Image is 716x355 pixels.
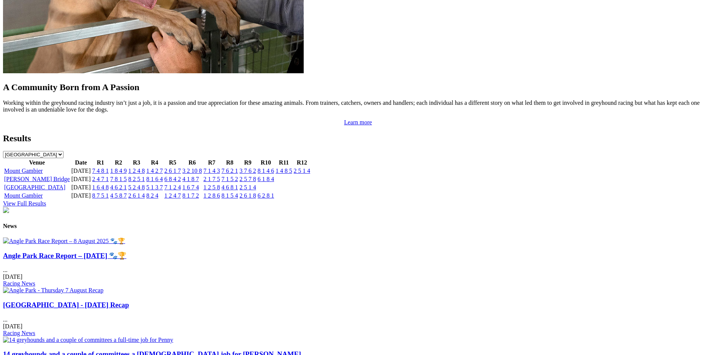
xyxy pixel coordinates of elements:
th: Venue [4,159,70,166]
a: 4 5 8 7 [110,192,127,199]
a: 6 1 8 4 [257,176,274,182]
a: 2 5 1 4 [294,168,310,174]
th: R12 [293,159,310,166]
a: 4 1 8 7 [182,176,199,182]
a: 5 1 3 7 [146,184,163,190]
a: 4 6 8 1 [221,184,238,190]
th: R1 [92,159,109,166]
th: R6 [182,159,202,166]
a: 1 2 4 7 [164,192,181,199]
th: R2 [110,159,127,166]
h2: A Community Born from A Passion [3,82,713,92]
a: 7 4 8 1 [92,168,109,174]
a: 7 6 2 1 [221,168,238,174]
a: 1 2 4 8 [128,168,145,174]
td: [DATE] [71,167,91,175]
img: 14 greyhounds and a couple of committees a full-time job for Penny [3,337,173,343]
h4: News [3,223,713,230]
img: Angle Park - Thursday 7 August Recap [3,287,103,294]
a: 2 4 7 1 [92,176,109,182]
th: R5 [164,159,181,166]
a: Mount Gambier [4,192,43,199]
a: 7 8 1 5 [110,176,127,182]
th: R8 [221,159,238,166]
a: 7 1 5 2 [221,176,238,182]
span: [DATE] [3,323,23,329]
a: 1 6 7 4 [182,184,199,190]
p: Working within the greyhound racing industry isn’t just a job, it is a passion and true appreciat... [3,100,713,113]
a: 2 6 1 8 [239,192,256,199]
a: Learn more [344,119,372,125]
td: [DATE] [71,192,91,199]
th: R3 [128,159,145,166]
th: R10 [257,159,274,166]
a: [GEOGRAPHIC_DATA] [4,184,65,190]
a: 2 5 7 8 [239,176,256,182]
span: [DATE] [3,273,23,280]
a: 1 6 4 8 [92,184,109,190]
a: 1 4 8 5 [276,168,292,174]
a: [PERSON_NAME] Bridge [4,176,70,182]
a: 8 1 5 4 [221,192,238,199]
a: 5 2 4 8 [128,184,145,190]
a: 8 2 4 [146,192,158,199]
td: [DATE] [71,175,91,183]
a: 4 6 2 1 [110,184,127,190]
div: ... [3,252,713,287]
a: 3 7 6 2 [239,168,256,174]
a: 1 2 8 6 [203,192,220,199]
a: Racing News [3,280,35,287]
a: 8 2 5 1 [128,176,145,182]
th: R7 [203,159,220,166]
a: 3 2 10 8 [182,168,202,174]
img: Angle Park Race Report – 8 August 2025 🐾🏆 [3,237,125,245]
a: View Full Results [3,200,46,207]
a: 8 1 4 6 [257,168,274,174]
a: 1 2 5 8 [203,184,220,190]
a: 6 8 4 2 [164,176,181,182]
a: Angle Park Race Report – [DATE] 🐾🏆 [3,252,126,260]
th: Date [71,159,91,166]
a: [GEOGRAPHIC_DATA] - [DATE] Recap [3,301,129,309]
a: 8 1 6 4 [146,176,163,182]
a: Mount Gambier [4,168,43,174]
img: chasers_homepage.jpg [3,207,9,213]
th: R9 [239,159,256,166]
a: Racing News [3,330,35,336]
a: 2 6 1 7 [164,168,181,174]
th: R4 [146,159,163,166]
a: 7 1 2 4 [164,184,181,190]
a: 8 7 5 1 [92,192,109,199]
a: 8 1 7 2 [182,192,199,199]
a: 6 2 8 1 [257,192,274,199]
a: 2 1 7 5 [203,176,220,182]
a: 2 5 1 4 [239,184,256,190]
a: 1 8 4 9 [110,168,127,174]
td: [DATE] [71,184,91,191]
th: R11 [275,159,292,166]
a: 7 1 4 3 [203,168,220,174]
a: 2 6 1 4 [128,192,145,199]
h2: Results [3,133,713,144]
div: ... [3,301,713,337]
a: 1 4 2 7 [146,168,163,174]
